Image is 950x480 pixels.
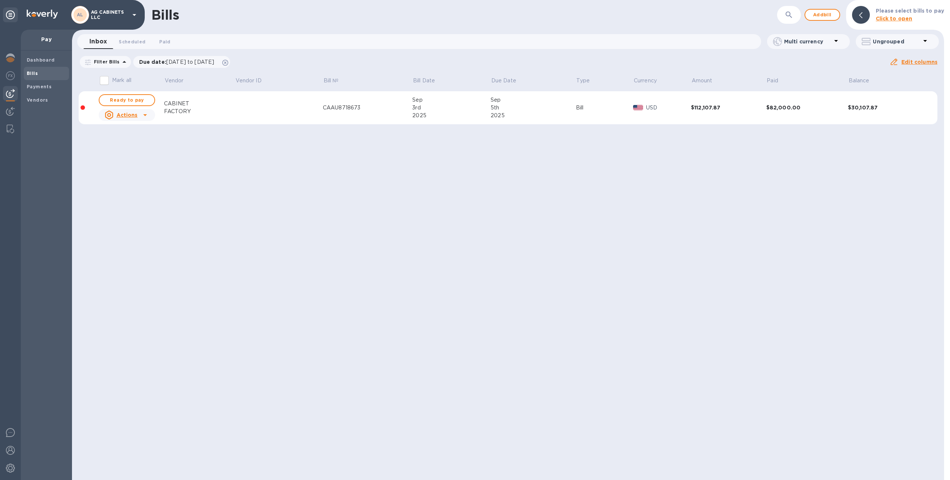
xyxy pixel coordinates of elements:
span: Paid [767,77,788,85]
p: Due Date [491,77,516,85]
span: Vendor [165,77,193,85]
span: Amount [692,77,722,85]
p: Paid [767,77,778,85]
img: Logo [27,10,58,19]
div: $30,107.87 [848,104,923,111]
p: Bill № [324,77,339,85]
img: Foreign exchange [6,71,15,80]
p: Due date : [139,58,218,66]
span: Ready to pay [105,96,148,105]
p: Mark all [112,76,131,84]
p: Amount [692,77,712,85]
div: Bill [576,104,633,112]
p: Currency [634,77,657,85]
b: Vendors [27,97,48,103]
span: Scheduled [119,38,145,46]
p: USD [646,104,691,112]
p: Type [576,77,590,85]
b: Click to open [876,16,913,22]
div: 2025 [412,112,491,119]
u: Edit columns [901,59,937,65]
span: Paid [159,38,170,46]
p: Ungrouped [873,38,921,45]
div: FACTORY [164,108,235,115]
span: Vendor ID [236,77,271,85]
b: Please select bills to pay [876,8,944,14]
p: Bill Date [413,77,435,85]
div: 3rd [412,104,491,112]
div: Due date:[DATE] to [DATE] [133,56,230,68]
span: [DATE] to [DATE] [166,59,214,65]
u: Actions [117,112,138,118]
span: Bill № [324,77,348,85]
span: Type [576,77,599,85]
div: 5th [491,104,576,112]
div: 2025 [491,112,576,119]
span: Inbox [89,36,107,47]
p: Filter Bills [91,59,120,65]
div: Sep [412,96,491,104]
div: Sep [491,96,576,104]
button: Addbill [805,9,840,21]
p: Pay [27,36,66,43]
b: Bills [27,70,38,76]
span: Balance [849,77,879,85]
b: Payments [27,84,52,89]
div: CAAU8718673 [323,104,412,112]
div: $112,107.87 [691,104,766,111]
p: AG CABINETS LLC [91,10,128,20]
p: Vendor [165,77,184,85]
b: Dashboard [27,57,55,63]
span: Add bill [811,10,833,19]
button: Ready to pay [99,94,155,106]
div: CABINET [164,100,235,108]
span: Due Date [491,77,526,85]
p: Vendor ID [236,77,262,85]
h1: Bills [151,7,179,23]
p: Multi currency [784,38,832,45]
img: USD [633,105,643,110]
div: Unpin categories [3,7,18,22]
div: $82,000.00 [766,104,848,111]
p: Balance [849,77,869,85]
span: Bill Date [413,77,445,85]
b: AL [77,12,83,17]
